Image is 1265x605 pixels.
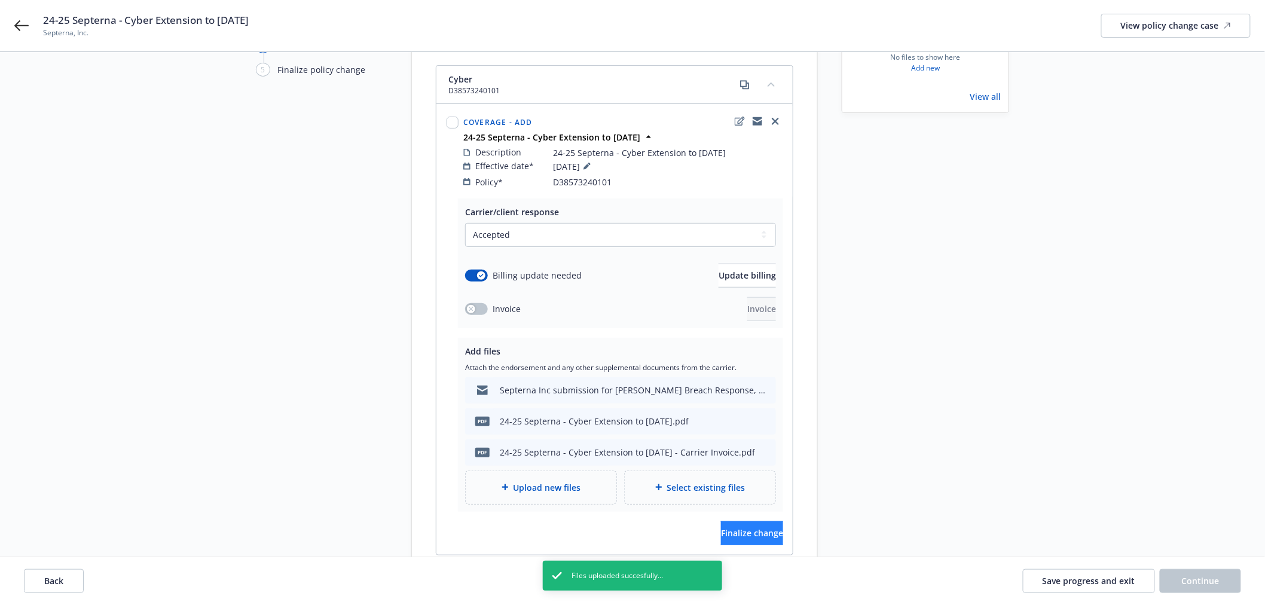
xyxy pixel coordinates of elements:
[493,302,521,315] span: Invoice
[500,415,689,427] div: 24-25 Septerna - Cyber Extension to [DATE].pdf
[911,63,940,74] a: Add new
[465,206,559,218] span: Carrier/client response
[1160,569,1241,593] button: Continue
[1182,575,1220,586] span: Continue
[1043,575,1135,586] span: Save progress and exit
[732,114,747,129] a: edit
[44,575,63,586] span: Back
[465,346,500,357] span: Add files
[465,362,776,372] span: Attach the endorsement and any other supplemental documents from the carrier.
[500,446,755,459] div: 24-25 Septerna - Cyber Extension to [DATE] - Carrier Invoice.pdf
[475,176,503,188] span: Policy*
[43,27,249,38] span: Septerna, Inc.
[762,75,781,94] button: collapse content
[719,264,776,288] button: Update billing
[624,470,776,505] div: Select existing files
[475,146,521,158] span: Description
[448,73,500,85] span: Cyber
[448,85,500,96] span: D38573240101
[475,417,490,426] span: pdf
[500,384,766,396] div: Septerna Inc submission for [PERSON_NAME] Breach Response, Effective [DATE] Extension.msg
[719,270,776,281] span: Update billing
[721,527,783,539] span: Finalize change
[553,176,612,188] span: D38573240101
[738,78,752,92] a: copy
[891,52,961,63] span: No files to show here
[721,521,783,545] button: Finalize change
[1121,14,1231,37] div: View policy change case
[1023,569,1155,593] button: Save progress and exit
[572,570,663,581] span: Files uploaded succesfully...
[24,569,84,593] button: Back
[277,63,365,76] div: Finalize policy change
[475,160,534,172] span: Effective date*
[553,146,726,159] span: 24-25 Septerna - Cyber Extension to [DATE]
[463,117,533,127] span: Coverage - Add
[970,90,1001,103] a: View all
[750,114,765,129] a: copyLogging
[514,481,581,494] span: Upload new files
[667,481,745,494] span: Select existing files
[475,448,490,457] span: pdf
[256,63,270,77] div: 5
[493,269,582,282] span: Billing update needed
[768,114,783,129] a: close
[436,66,793,104] div: CyberD38573240101copycollapse content
[553,159,594,173] span: [DATE]
[747,303,776,314] span: Invoice
[747,297,776,321] button: Invoice
[43,13,249,27] span: 24-25 Septerna - Cyber Extension to [DATE]
[1101,14,1251,38] a: View policy change case
[465,470,617,505] div: Upload new files
[463,132,640,143] strong: 24-25 Septerna - Cyber Extension to [DATE]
